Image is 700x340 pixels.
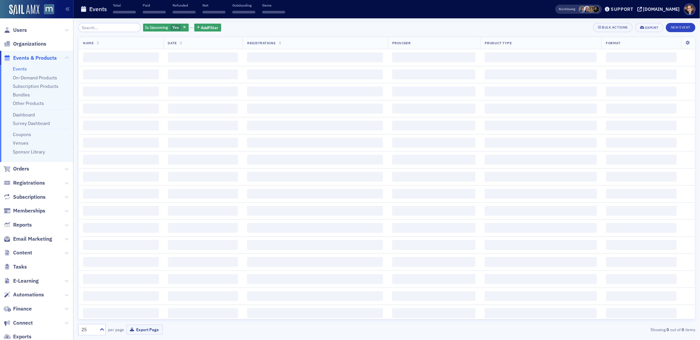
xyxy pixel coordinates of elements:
span: ‌ [247,274,383,284]
span: ‌ [392,240,476,250]
span: ‌ [168,223,238,233]
span: ‌ [392,189,476,199]
span: ‌ [485,308,597,318]
span: Profile [684,4,695,15]
span: ‌ [202,11,225,13]
strong: 0 [681,327,685,332]
span: ‌ [392,52,476,62]
span: Content [13,249,32,256]
span: ‌ [83,155,159,165]
span: ‌ [485,138,597,148]
a: Venues [13,140,29,146]
span: Registrations [13,179,45,187]
span: ‌ [262,11,285,13]
span: Product Type [485,41,512,45]
a: Dashboard [13,112,35,118]
p: Net [202,3,225,8]
div: Yes [143,24,189,32]
span: ‌ [83,240,159,250]
span: ‌ [168,138,238,148]
span: ‌ [485,104,597,113]
div: 25 [81,326,96,333]
span: ‌ [606,172,677,182]
span: ‌ [168,291,238,301]
a: Orders [4,165,29,172]
span: Subscriptions [13,193,46,201]
span: ‌ [485,70,597,79]
span: ‌ [485,172,597,182]
span: ‌ [485,155,597,165]
span: Yes [172,25,179,30]
span: ‌ [606,206,677,216]
a: Email Marketing [4,235,52,243]
span: ‌ [247,52,383,62]
button: Export Page [126,325,163,335]
span: ‌ [392,155,476,165]
span: ‌ [485,52,597,62]
span: Registrations [247,41,276,45]
span: ‌ [392,274,476,284]
span: ‌ [83,206,159,216]
span: Lauren McDonough [593,6,600,13]
span: Finance [13,305,32,312]
p: Paid [143,3,166,8]
span: ‌ [83,308,159,318]
span: Name [83,41,94,45]
span: ‌ [392,121,476,130]
span: ‌ [247,291,383,301]
p: Total [113,3,136,8]
span: ‌ [168,87,238,96]
span: ‌ [392,291,476,301]
span: ‌ [606,240,677,250]
button: [DOMAIN_NAME] [637,7,682,11]
span: Format [606,41,621,45]
div: [DOMAIN_NAME] [643,6,680,12]
a: SailAMX [9,5,39,15]
a: On-Demand Products [13,75,57,81]
span: ‌ [168,70,238,79]
span: ‌ [485,274,597,284]
span: Kelly Brown [583,6,590,13]
span: ‌ [247,121,383,130]
a: E-Learning [4,277,39,285]
span: ‌ [392,87,476,96]
span: Email Marketing [13,235,52,243]
span: ‌ [606,104,677,113]
span: ‌ [485,257,597,267]
span: ‌ [168,172,238,182]
span: ‌ [247,172,383,182]
a: Events & Products [4,54,57,62]
a: Content [4,249,32,256]
span: Automations [13,291,44,298]
button: Export [635,23,664,32]
span: Tasks [13,263,27,270]
span: ‌ [83,172,159,182]
span: Organizations [13,40,46,48]
span: ‌ [606,274,677,284]
a: Subscription Products [13,83,58,89]
a: Coupons [13,131,31,137]
img: SailAMX [44,4,54,14]
button: Bulk Actions [593,23,633,32]
span: ‌ [232,11,255,13]
span: ‌ [392,172,476,182]
span: ‌ [173,11,196,13]
div: Export [645,26,659,30]
span: ‌ [83,138,159,148]
span: ‌ [392,206,476,216]
span: ‌ [83,291,159,301]
span: ‌ [168,206,238,216]
span: ‌ [168,104,238,113]
span: Orders [13,165,29,172]
span: ‌ [392,257,476,267]
a: Events [13,66,27,72]
span: ‌ [168,189,238,199]
span: ‌ [606,257,677,267]
div: Bulk Actions [602,26,628,29]
span: ‌ [83,257,159,267]
span: ‌ [247,104,383,113]
span: ‌ [392,104,476,113]
span: ‌ [168,308,238,318]
span: Provider [392,41,411,45]
span: E-Learning [13,277,39,285]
